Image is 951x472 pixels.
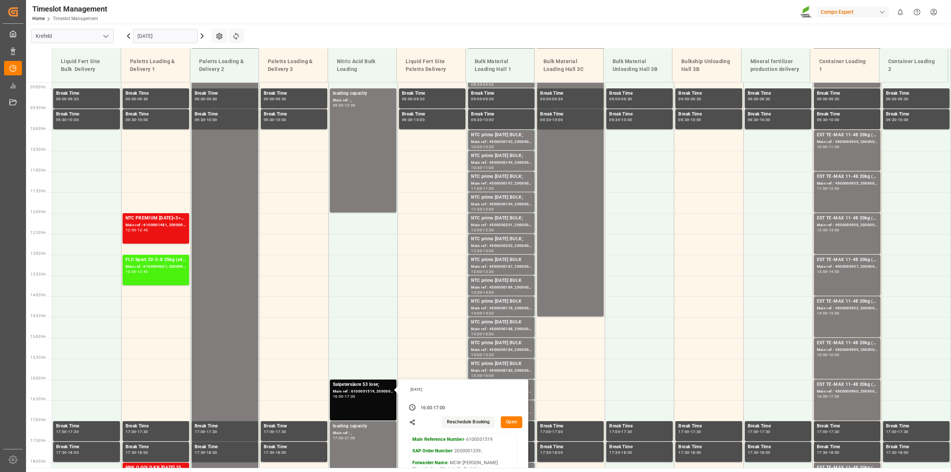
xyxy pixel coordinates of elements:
div: Compo Expert [818,7,889,17]
div: Break Time [678,111,739,118]
div: - [897,118,898,121]
div: 09:30 [471,118,482,121]
span: 12:00 Hr [30,210,46,214]
div: Main ref : , [333,97,393,104]
div: - [482,270,483,273]
div: 15:00 [817,353,828,357]
div: 09:00 [609,97,620,101]
div: 10:30 [483,145,494,149]
div: 17:30 [68,430,79,433]
div: 12:30 [483,228,494,232]
div: Paletts Loading & Delivery 2 [196,55,253,76]
div: 10:00 [207,118,217,121]
p: - 6100001519 [412,436,514,443]
div: 09:00 [402,97,413,101]
div: - [482,312,483,315]
div: Break Time [195,90,255,97]
div: Break Time [817,111,877,118]
div: NTC primo [DATE] BULK; [471,152,532,160]
div: - [205,118,206,121]
div: Break Time [56,423,117,430]
div: 15:00 [829,312,840,315]
div: - [67,118,68,121]
div: - [344,395,345,398]
div: - [827,312,828,315]
span: 16:00 Hr [30,376,46,380]
div: NTC primo [DATE] BULK [471,319,532,326]
button: Compo Expert [818,5,892,19]
div: 09:30 [691,97,701,101]
div: 16:00 [333,395,344,398]
div: 09:30 [276,97,286,101]
div: - [482,374,483,377]
div: 14:00 [829,270,840,273]
div: - [413,97,414,101]
div: 17:00 [829,395,840,398]
span: 09:30 Hr [30,106,46,110]
div: - [482,249,483,253]
div: loading capacity [333,90,393,97]
p: - 2000001339; [412,448,514,455]
div: 09:30 [898,97,909,101]
div: 12:00 [345,104,356,107]
div: 14:30 [483,312,494,315]
div: Container Loading 2 [885,55,942,76]
div: 16:00 [421,405,432,411]
div: - [827,353,828,357]
div: 17:00 [345,395,356,398]
div: Break Time [402,111,462,118]
div: - [551,97,552,101]
div: 10:00 [817,145,828,149]
div: 10:00 [621,118,632,121]
div: Break Time [264,423,324,430]
div: Break Time [817,423,877,430]
div: 09:00 [126,97,136,101]
span: 13:00 Hr [30,251,46,255]
div: 11:30 [483,187,494,190]
span: 15:00 Hr [30,335,46,339]
div: 15:30 [483,353,494,357]
input: Type to search/select [31,29,114,43]
div: 09:00 [471,97,482,101]
div: - [827,187,828,190]
div: Main ref : 4500000932, 2000000976; [817,305,877,312]
div: - [136,228,137,232]
strong: Forwarder Name [412,460,448,465]
div: 09:30 [68,97,79,101]
div: Liquid Fert Site Paletts Delivery [403,55,460,76]
a: Home [32,16,45,21]
div: Bulk Material Loading Hall 1 [472,55,529,76]
div: 17:00 [609,430,620,433]
span: 10:00 Hr [30,127,46,131]
div: - [67,430,68,433]
div: Main ref : 4500000189, 2000000017 [471,284,532,291]
div: 17:00 [56,430,67,433]
div: 09:30 [483,97,494,101]
div: Break Time [540,111,601,118]
div: EST TE-MAX 11-48 20kg (x56) WW; [817,173,877,180]
div: Main ref : 4500000187, 2000000017 [471,264,532,270]
div: - [827,270,828,273]
div: - [432,405,434,411]
div: 09:00 [195,97,205,101]
div: Main ref : 4500000937, 2000000976; [817,264,877,270]
div: Container Loading 1 [816,55,873,76]
div: 10:00 [471,145,482,149]
div: Main ref : 4500000960, 2000000379 [817,388,877,395]
div: Main ref : , [333,430,393,436]
div: - [827,228,828,232]
div: Main ref : 4500000183, 2000000017 [471,368,532,374]
div: 17:00 [195,430,205,433]
div: 10:00 [829,118,840,121]
div: [DATE] [408,387,520,392]
div: EST TE-MAX 11-48 20kg (x45) ES, PT MTO [817,339,877,347]
div: - [413,118,414,121]
div: 10:00 [552,118,563,121]
span: 10:30 Hr [30,147,46,152]
div: 13:00 [829,228,840,232]
div: 09:30 [402,118,413,121]
div: loading capacity [333,423,393,430]
div: Bulkship Unloading Hall 3B [678,55,735,76]
div: 14:00 [483,291,494,294]
div: Main ref : 4500000199, 2000000032; [471,160,532,166]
